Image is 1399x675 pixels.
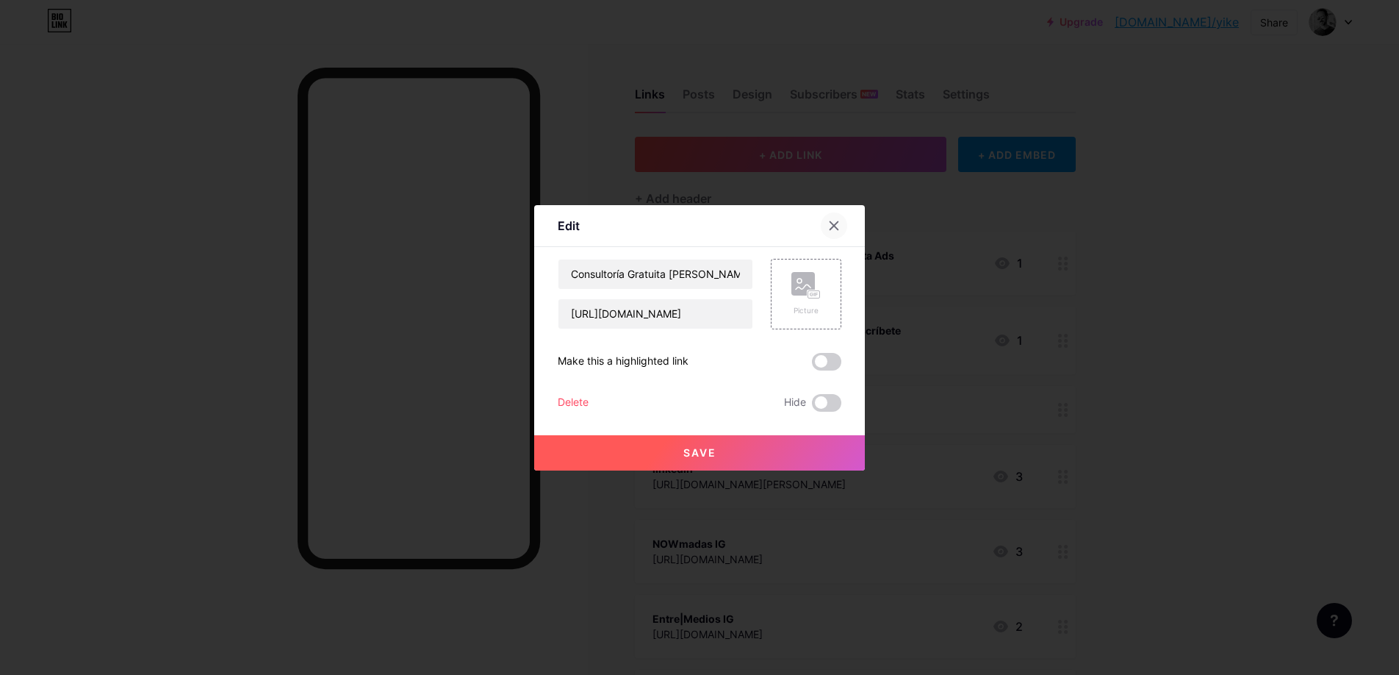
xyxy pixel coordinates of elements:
div: Make this a highlighted link [558,353,688,371]
div: Delete [558,394,589,412]
input: Title [558,260,752,289]
div: Edit [558,217,580,235]
input: URL [558,299,752,329]
button: Save [534,435,865,471]
div: Picture [791,305,821,316]
span: Save [683,446,716,459]
span: Hide [784,394,806,412]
